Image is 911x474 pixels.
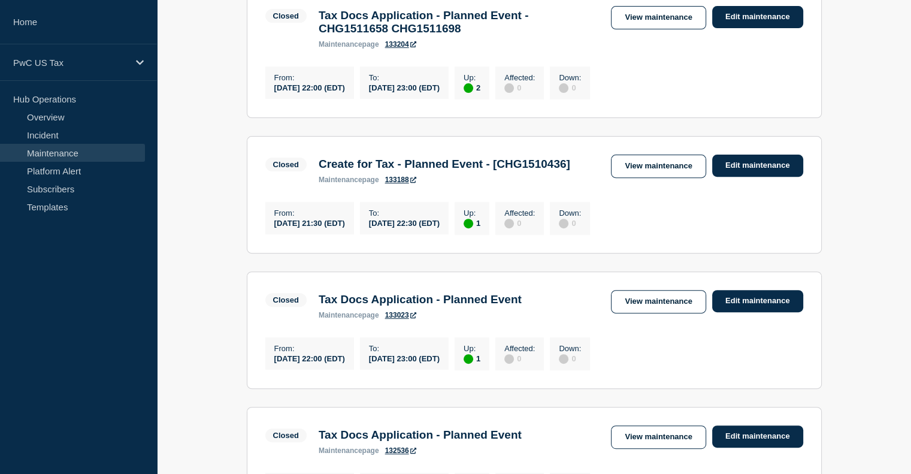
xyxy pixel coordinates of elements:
[464,209,480,218] p: Up :
[504,73,535,82] p: Affected :
[273,431,299,440] div: Closed
[369,218,440,228] div: [DATE] 22:30 (EDT)
[385,40,416,49] a: 133204
[319,176,362,184] span: maintenance
[559,82,581,93] div: 0
[559,353,581,364] div: 0
[464,83,473,93] div: up
[559,354,568,364] div: disabled
[319,311,379,319] p: page
[319,446,362,455] span: maintenance
[464,82,480,93] div: 2
[274,73,345,82] p: From :
[319,40,362,49] span: maintenance
[319,428,522,442] h3: Tax Docs Application - Planned Event
[559,83,568,93] div: disabled
[712,155,803,177] a: Edit maintenance
[712,290,803,312] a: Edit maintenance
[369,82,440,92] div: [DATE] 23:00 (EDT)
[611,290,706,313] a: View maintenance
[369,353,440,363] div: [DATE] 23:00 (EDT)
[611,6,706,29] a: View maintenance
[319,158,570,171] h3: Create for Tax - Planned Event - [CHG1510436]
[504,218,535,228] div: 0
[464,218,480,228] div: 1
[559,209,581,218] p: Down :
[559,344,581,353] p: Down :
[504,219,514,228] div: disabled
[273,11,299,20] div: Closed
[504,353,535,364] div: 0
[319,446,379,455] p: page
[319,293,522,306] h3: Tax Docs Application - Planned Event
[385,311,416,319] a: 133023
[385,446,416,455] a: 132536
[273,160,299,169] div: Closed
[504,344,535,353] p: Affected :
[464,73,480,82] p: Up :
[559,73,581,82] p: Down :
[504,354,514,364] div: disabled
[464,353,480,364] div: 1
[319,40,379,49] p: page
[319,9,600,35] h3: Tax Docs Application - Planned Event - CHG1511658 CHG1511698
[273,295,299,304] div: Closed
[712,425,803,448] a: Edit maintenance
[385,176,416,184] a: 133188
[319,311,362,319] span: maintenance
[319,176,379,184] p: page
[274,209,345,218] p: From :
[712,6,803,28] a: Edit maintenance
[274,218,345,228] div: [DATE] 21:30 (EDT)
[369,73,440,82] p: To :
[504,209,535,218] p: Affected :
[274,353,345,363] div: [DATE] 22:00 (EDT)
[274,82,345,92] div: [DATE] 22:00 (EDT)
[464,344,480,353] p: Up :
[611,155,706,178] a: View maintenance
[504,83,514,93] div: disabled
[369,344,440,353] p: To :
[274,344,345,353] p: From :
[464,219,473,228] div: up
[559,218,581,228] div: 0
[611,425,706,449] a: View maintenance
[369,209,440,218] p: To :
[504,82,535,93] div: 0
[13,58,128,68] p: PwC US Tax
[464,354,473,364] div: up
[559,219,568,228] div: disabled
